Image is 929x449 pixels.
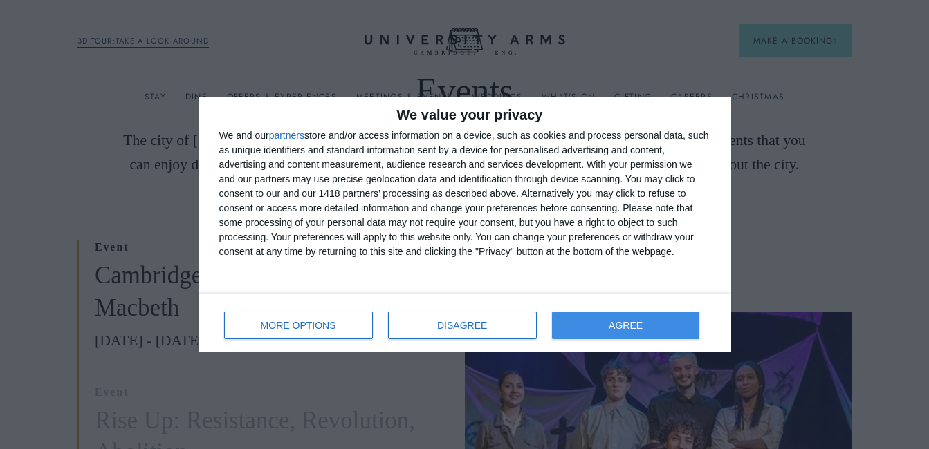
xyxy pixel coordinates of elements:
button: AGREE [552,312,700,339]
span: DISAGREE [437,321,487,330]
button: DISAGREE [388,312,537,339]
span: MORE OPTIONS [261,321,336,330]
div: We and our store and/or access information on a device, such as cookies and process personal data... [219,128,710,259]
button: partners [269,131,304,140]
button: MORE OPTIONS [224,312,373,339]
span: AGREE [609,321,643,330]
div: qc-cmp2-ui [199,97,731,352]
h2: We value your privacy [219,108,710,122]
